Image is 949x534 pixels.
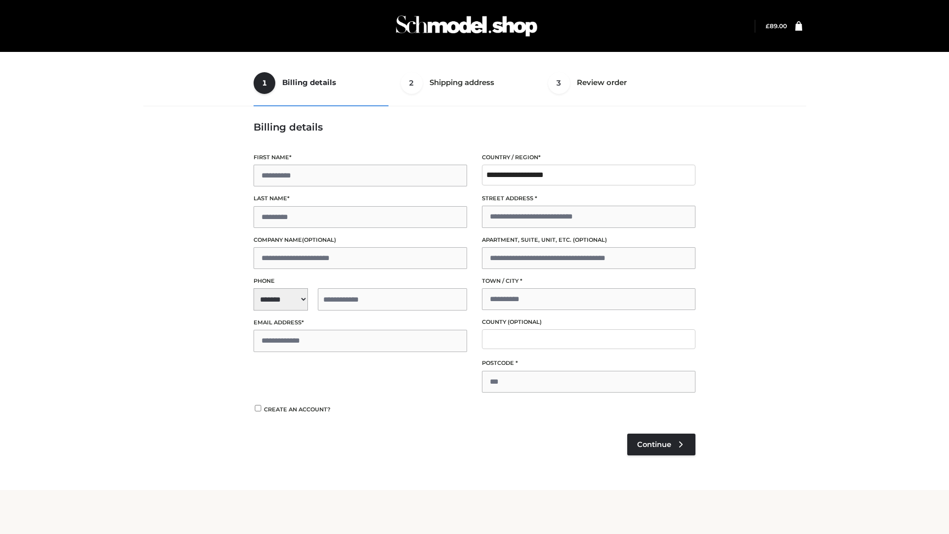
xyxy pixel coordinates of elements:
[302,236,336,243] span: (optional)
[482,276,695,286] label: Town / City
[573,236,607,243] span: (optional)
[637,440,671,449] span: Continue
[482,194,695,203] label: Street address
[264,406,331,413] span: Create an account?
[254,235,467,245] label: Company name
[254,194,467,203] label: Last name
[482,235,695,245] label: Apartment, suite, unit, etc.
[254,276,467,286] label: Phone
[627,434,695,455] a: Continue
[482,317,695,327] label: County
[482,358,695,368] label: Postcode
[766,22,787,30] a: £89.00
[508,318,542,325] span: (optional)
[254,318,467,327] label: Email address
[766,22,787,30] bdi: 89.00
[482,153,695,162] label: Country / Region
[766,22,770,30] span: £
[254,405,262,411] input: Create an account?
[254,121,695,133] h3: Billing details
[392,6,541,45] img: Schmodel Admin 964
[254,153,467,162] label: First name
